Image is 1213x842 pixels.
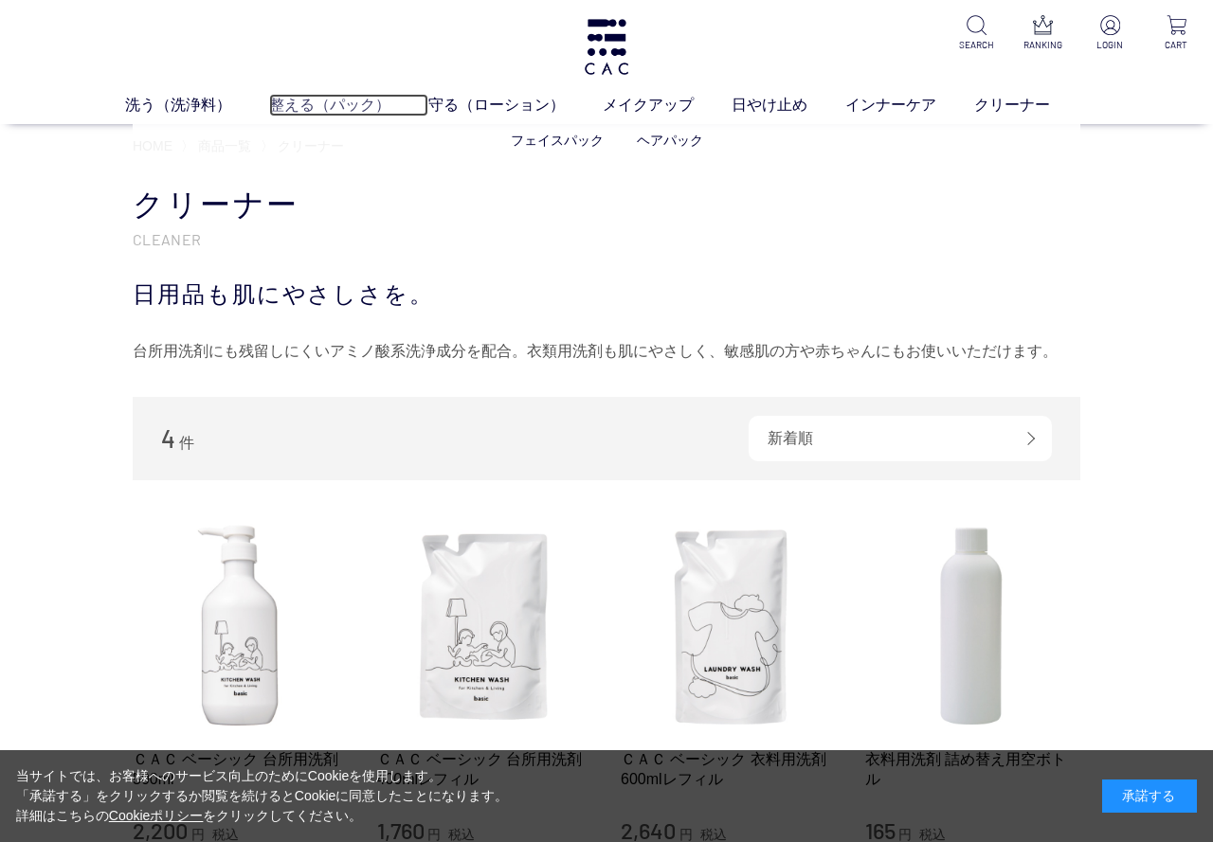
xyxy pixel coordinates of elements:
p: RANKING [1022,38,1064,52]
div: 台所用洗剤にも残留しにくいアミノ酸系洗浄成分を配合。衣類用洗剤も肌にやさしく、敏感肌の方や赤ちゃんにもお使いいただけます。 [133,336,1080,367]
a: インナーケア [845,94,974,116]
h1: クリーナー [133,185,1080,225]
a: Cookieポリシー [109,808,204,823]
div: 新着順 [749,416,1052,461]
div: 承諾する [1102,779,1197,813]
a: ＣＡＣ ベーシック 台所用洗剤 400mlレフィル [377,749,593,790]
a: 守る（ローション） [428,94,603,116]
img: ＣＡＣ ベーシック 衣料用洗剤600mlレフィル [621,518,837,734]
a: ヘアパック [637,133,703,148]
p: CART [1155,38,1198,52]
img: ＣＡＣ ベーシック 台所用洗剤 500ml [133,518,349,734]
a: フェイスパック [511,133,604,148]
span: 4 [161,423,175,453]
a: CART [1155,15,1198,52]
a: ＣＡＣ ベーシック 衣料用洗剤600mlレフィル [621,749,837,790]
div: 日用品も肌にやさしさを。 [133,278,1080,312]
a: 洗う（洗浄料） [125,94,269,116]
div: 当サイトでは、お客様へのサービス向上のためにCookieを使用します。 「承諾する」をクリックするか閲覧を続けるとCookieに同意したことになります。 詳細はこちらの をクリックしてください。 [16,766,509,826]
a: 整える（パック） [269,94,428,116]
a: RANKING [1022,15,1064,52]
p: LOGIN [1089,38,1132,52]
img: 衣料用洗剤 詰め替え用空ボトル [865,518,1081,734]
a: 衣料用洗剤 詰め替え用空ボトル [865,749,1081,790]
a: 日やけ止め [732,94,845,116]
a: SEARCH [955,15,998,52]
a: ＣＡＣ ベーシック 台所用洗剤 500ml [133,749,349,790]
a: クリーナー [974,94,1088,116]
p: SEARCH [955,38,998,52]
a: LOGIN [1089,15,1132,52]
span: 件 [179,435,194,451]
img: logo [582,19,631,75]
a: メイクアップ [603,94,732,116]
img: ＣＡＣ ベーシック 台所用洗剤 400mlレフィル [377,518,593,734]
p: CLEANER [133,229,1080,249]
